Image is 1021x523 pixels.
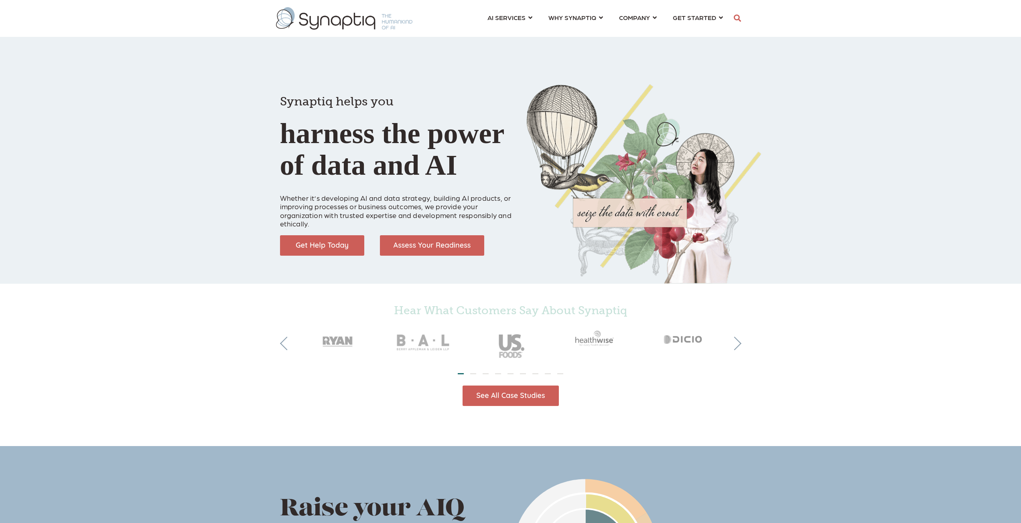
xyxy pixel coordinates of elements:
img: Collage of girl, balloon, bird, and butterfly, with seize the data with ernst text [527,84,761,284]
img: Assess Your Readiness [380,235,484,256]
img: Healthwise_gray50 [554,321,641,356]
img: BAL_gray50 [381,321,467,365]
h1: harness the power of data and AI [280,80,515,181]
a: AI SERVICES [487,10,532,25]
a: WHY SYNAPTIQ [548,10,603,25]
span: WHY SYNAPTIQ [548,12,596,23]
button: Previous [280,337,294,350]
li: Page dot 2 [470,373,476,374]
li: Page dot 4 [495,373,501,374]
li: Page dot 3 [483,373,489,374]
span: GET STARTED [673,12,716,23]
nav: menu [479,4,731,33]
li: Page dot 9 [557,373,563,374]
li: Page dot 8 [545,373,551,374]
span: Synaptiq helps you [280,94,394,109]
li: Page dot 6 [520,373,526,374]
img: USFoods_gray50 [467,321,554,365]
a: COMPANY [619,10,657,25]
li: Page dot 5 [507,373,514,374]
li: Page dot 7 [532,373,538,374]
img: RyanCompanies_gray50_2 [294,321,381,356]
h4: Hear What Customers Say About Synaptiq [294,304,727,317]
a: GET STARTED [673,10,723,25]
li: Page dot 1 [458,373,464,374]
button: Next [728,337,741,350]
p: Whether it’s developing AI and data strategy, building AI products, or improving processes or bus... [280,185,515,228]
img: Dicio [641,321,727,356]
span: AI SERVICES [487,12,526,23]
span: COMPANY [619,12,650,23]
img: synaptiq logo-1 [276,7,412,30]
img: Get Help Today [280,235,364,256]
img: See All Case Studies [463,386,559,406]
span: Raise your AIQ [280,498,465,521]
